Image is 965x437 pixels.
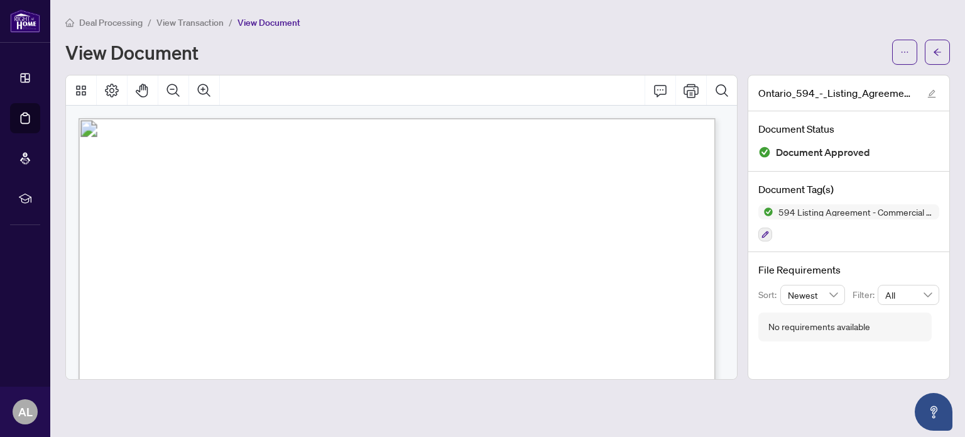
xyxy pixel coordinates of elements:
[768,320,870,334] div: No requirements available
[853,288,878,302] p: Filter:
[79,17,143,28] span: Deal Processing
[933,48,942,57] span: arrow-left
[237,17,300,28] span: View Document
[10,9,40,33] img: logo
[915,393,952,431] button: Open asap
[758,86,915,101] span: Ontario_594_-_Listing_Agreement_-_Commercial_-_Landlord_Designated_Representation_Agreement_-_Aut...
[773,207,939,216] span: 594 Listing Agreement - Commercial - Landlord Designated Representation Agreement Authority to Of...
[758,121,939,136] h4: Document Status
[758,288,780,302] p: Sort:
[229,15,232,30] li: /
[758,204,773,219] img: Status Icon
[788,285,838,304] span: Newest
[776,144,870,161] span: Document Approved
[758,182,939,197] h4: Document Tag(s)
[758,146,771,158] img: Document Status
[156,17,224,28] span: View Transaction
[18,403,33,421] span: AL
[65,18,74,27] span: home
[927,89,936,98] span: edit
[900,48,909,57] span: ellipsis
[148,15,151,30] li: /
[885,285,932,304] span: All
[65,42,199,62] h1: View Document
[758,262,939,277] h4: File Requirements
